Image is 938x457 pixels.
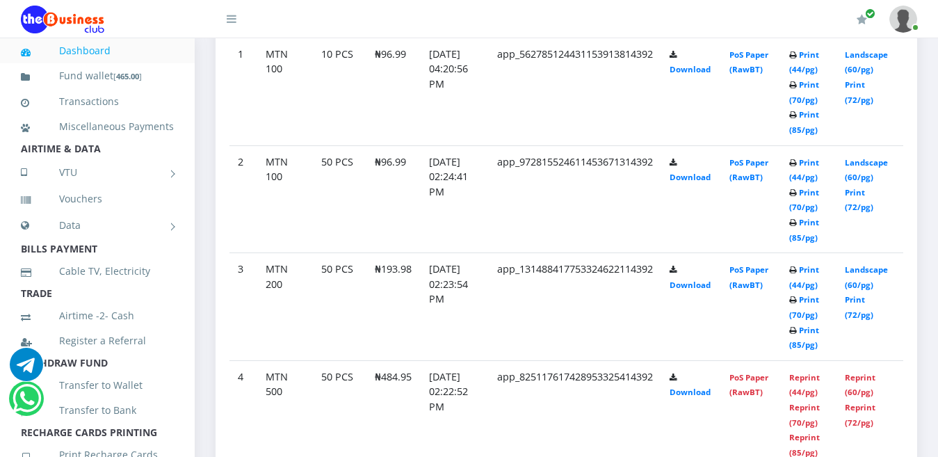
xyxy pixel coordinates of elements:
a: Print (85/pg) [789,325,819,351]
td: ₦96.99 [366,38,421,145]
td: 50 PCS [313,145,366,253]
a: Print (72/pg) [845,187,873,213]
a: Print (70/pg) [789,294,819,320]
a: Landscape (60/pg) [845,264,888,290]
small: [ ] [113,71,142,81]
a: Chat for support [13,392,41,415]
td: app_562785124431153913814392 [489,38,661,145]
i: Renew/Upgrade Subscription [857,14,867,25]
a: Landscape (60/pg) [845,49,888,75]
a: Data [21,208,174,243]
a: VTU [21,155,174,190]
td: [DATE] 04:20:56 PM [421,38,489,145]
a: Print (44/pg) [789,49,819,75]
a: Print (85/pg) [789,217,819,243]
td: MTN 100 [257,38,313,145]
a: Vouchers [21,183,174,215]
a: Reprint (70/pg) [789,402,820,428]
a: Download [670,64,711,74]
a: Cable TV, Electricity [21,255,174,287]
a: Print (44/pg) [789,264,819,290]
a: Print (44/pg) [789,157,819,183]
a: PoS Paper (RawBT) [729,157,768,183]
a: Register a Referral [21,325,174,357]
a: Transfer to Wallet [21,369,174,401]
td: 50 PCS [313,253,366,361]
td: 10 PCS [313,38,366,145]
a: Download [670,387,711,397]
img: Logo [21,6,104,33]
a: PoS Paper (RawBT) [729,372,768,398]
td: 2 [229,145,257,253]
a: Dashboard [21,35,174,67]
td: app_131488417753324622114392 [489,253,661,361]
a: Transfer to Bank [21,394,174,426]
td: app_972815524611453671314392 [489,145,661,253]
a: Print (85/pg) [789,109,819,135]
a: Chat for support [10,358,43,381]
span: Renew/Upgrade Subscription [865,8,875,19]
a: Miscellaneous Payments [21,111,174,143]
a: Reprint (60/pg) [845,372,875,398]
a: Airtime -2- Cash [21,300,174,332]
td: MTN 100 [257,145,313,253]
a: Reprint (44/pg) [789,372,820,398]
td: MTN 200 [257,253,313,361]
a: Reprint (72/pg) [845,402,875,428]
td: 3 [229,253,257,361]
td: ₦193.98 [366,253,421,361]
td: ₦96.99 [366,145,421,253]
img: User [889,6,917,33]
a: Print (70/pg) [789,79,819,105]
a: Transactions [21,86,174,118]
a: Print (72/pg) [845,294,873,320]
a: Landscape (60/pg) [845,157,888,183]
td: [DATE] 02:24:41 PM [421,145,489,253]
b: 465.00 [116,71,139,81]
a: PoS Paper (RawBT) [729,264,768,290]
a: Download [670,280,711,290]
a: Print (70/pg) [789,187,819,213]
a: Download [670,172,711,182]
a: Print (72/pg) [845,79,873,105]
a: PoS Paper (RawBT) [729,49,768,75]
td: 1 [229,38,257,145]
td: [DATE] 02:23:54 PM [421,253,489,361]
a: Fund wallet[465.00] [21,60,174,93]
